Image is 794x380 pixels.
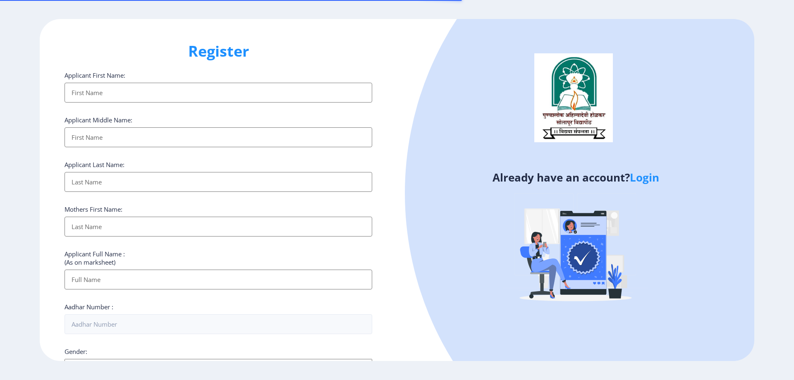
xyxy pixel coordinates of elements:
label: Gender: [65,347,87,356]
h1: Register [65,41,372,61]
label: Aadhar Number : [65,303,113,311]
input: First Name [65,127,372,147]
input: Last Name [65,172,372,192]
label: Applicant Middle Name: [65,116,132,124]
input: First Name [65,83,372,103]
input: Full Name [65,270,372,289]
label: Applicant Last Name: [65,160,124,169]
input: Last Name [65,217,372,237]
a: Login [630,170,659,185]
img: logo [534,53,613,142]
img: Verified-rafiki.svg [503,177,648,322]
label: Applicant First Name: [65,71,125,79]
h4: Already have an account? [403,171,748,184]
label: Mothers First Name: [65,205,122,213]
label: Applicant Full Name : (As on marksheet) [65,250,125,266]
input: Aadhar Number [65,314,372,334]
